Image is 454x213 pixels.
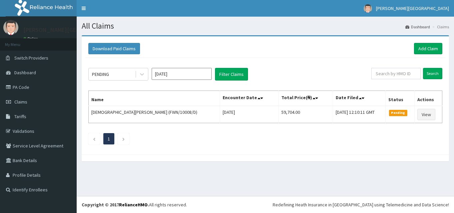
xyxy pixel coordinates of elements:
[414,91,442,106] th: Actions
[152,68,212,80] input: Select Month and Year
[88,43,140,54] button: Download Paid Claims
[89,91,220,106] th: Name
[119,202,148,208] a: RelianceHMO
[371,68,421,79] input: Search by HMO ID
[89,106,220,123] td: [DEMOGRAPHIC_DATA][PERSON_NAME] (FWN/10008/D)
[333,106,386,123] td: [DATE] 12:10:11 GMT
[77,196,454,213] footer: All rights reserved.
[23,27,122,33] p: [PERSON_NAME][GEOGRAPHIC_DATA]
[279,91,333,106] th: Total Price(₦)
[23,36,39,41] a: Online
[389,110,407,116] span: Pending
[14,113,26,119] span: Tariffs
[14,70,36,76] span: Dashboard
[414,43,442,54] a: Add Claim
[279,106,333,123] td: 59,704.00
[417,109,435,120] a: View
[82,22,449,30] h1: All Claims
[14,55,48,61] span: Switch Providers
[14,99,27,105] span: Claims
[364,4,372,13] img: User Image
[376,5,449,11] span: [PERSON_NAME][GEOGRAPHIC_DATA]
[215,68,248,81] button: Filter Claims
[122,136,125,142] a: Next page
[93,136,96,142] a: Previous page
[92,71,109,78] div: PENDING
[405,24,430,30] a: Dashboard
[431,24,449,30] li: Claims
[220,91,278,106] th: Encounter Date
[273,201,449,208] div: Redefining Heath Insurance in [GEOGRAPHIC_DATA] using Telemedicine and Data Science!
[220,106,278,123] td: [DATE]
[386,91,415,106] th: Status
[108,136,110,142] a: Page 1 is your current page
[3,20,18,35] img: User Image
[423,68,442,79] input: Search
[333,91,386,106] th: Date Filed
[82,202,149,208] strong: Copyright © 2017 .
